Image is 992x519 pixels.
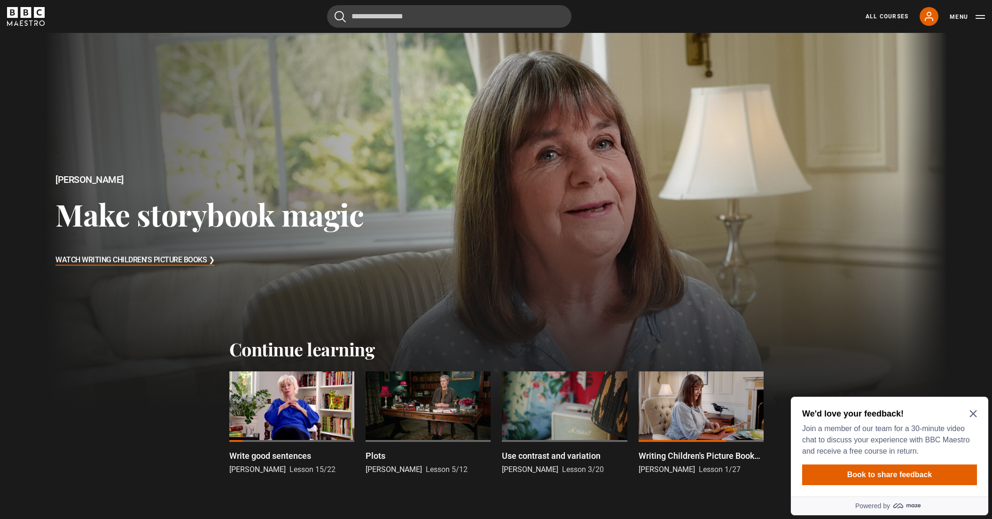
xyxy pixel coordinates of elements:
[15,15,186,26] h2: We'd love your feedback!
[866,12,908,21] a: All Courses
[639,449,764,462] p: Writing Children's Picture Books Introduction
[562,465,604,474] span: Lesson 3/20
[639,465,695,474] span: [PERSON_NAME]
[15,71,190,92] button: Book to share feedback
[950,12,985,22] button: Toggle navigation
[699,465,741,474] span: Lesson 1/27
[229,338,763,360] h2: Continue learning
[426,465,468,474] span: Lesson 5/12
[366,449,385,462] p: Plots
[502,371,627,475] a: Use contrast and variation [PERSON_NAME] Lesson 3/20
[327,5,571,28] input: Search
[229,465,286,474] span: [PERSON_NAME]
[502,449,601,462] p: Use contrast and variation
[229,371,354,475] a: Write good sentences [PERSON_NAME] Lesson 15/22
[289,465,336,474] span: Lesson 15/22
[15,30,186,64] p: Join a member of our team for a 30-minute video chat to discuss your experience with BBC Maestro ...
[335,11,346,23] button: Submit the search query
[7,7,45,26] svg: BBC Maestro
[45,33,947,409] a: [PERSON_NAME] Make storybook magic Watch Writing Children's Picture Books ❯
[366,465,422,474] span: [PERSON_NAME]
[502,465,558,474] span: [PERSON_NAME]
[55,253,214,267] h3: Watch Writing Children's Picture Books ❯
[4,4,201,122] div: Optional study invitation
[639,371,764,475] a: Writing Children's Picture Books Introduction [PERSON_NAME] Lesson 1/27
[182,17,190,24] button: Close Maze Prompt
[229,449,311,462] p: Write good sentences
[55,196,364,232] h3: Make storybook magic
[366,371,491,475] a: Plots [PERSON_NAME] Lesson 5/12
[55,174,364,185] h2: [PERSON_NAME]
[4,103,201,122] a: Powered by maze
